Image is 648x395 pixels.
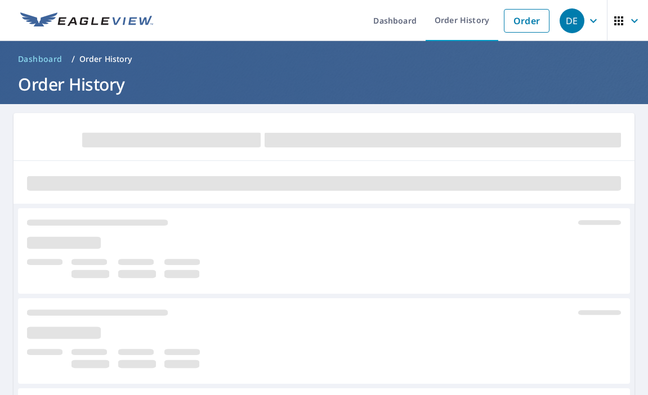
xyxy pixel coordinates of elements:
[504,9,549,33] a: Order
[560,8,584,33] div: DE
[14,73,634,96] h1: Order History
[71,52,75,66] li: /
[14,50,634,68] nav: breadcrumb
[18,53,62,65] span: Dashboard
[79,53,132,65] p: Order History
[14,50,67,68] a: Dashboard
[20,12,153,29] img: EV Logo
